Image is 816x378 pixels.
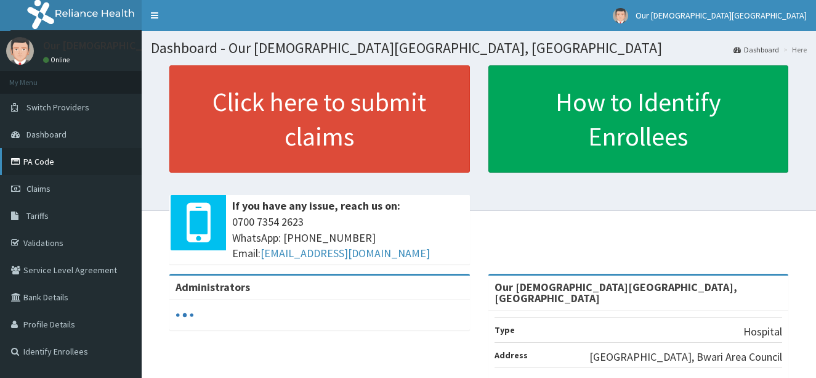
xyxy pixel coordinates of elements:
p: Our [DEMOGRAPHIC_DATA][GEOGRAPHIC_DATA] [43,40,273,51]
b: Address [495,350,528,361]
a: [EMAIL_ADDRESS][DOMAIN_NAME] [261,246,430,260]
svg: audio-loading [176,306,194,324]
span: Switch Providers [26,102,89,113]
span: Claims [26,183,50,194]
h1: Dashboard - Our [DEMOGRAPHIC_DATA][GEOGRAPHIC_DATA], [GEOGRAPHIC_DATA] [151,40,807,56]
p: Hospital [743,324,782,340]
a: Click here to submit claims [169,65,470,173]
img: User Image [6,37,34,65]
span: Dashboard [26,129,67,140]
a: Dashboard [733,44,779,55]
a: Online [43,55,73,64]
b: If you have any issue, reach us on: [232,199,400,213]
span: 0700 7354 2623 WhatsApp: [PHONE_NUMBER] Email: [232,214,464,261]
b: Type [495,324,515,335]
li: Here [780,44,807,55]
img: User Image [613,8,628,23]
b: Administrators [176,280,250,294]
a: How to Identify Enrollees [488,65,789,173]
span: Tariffs [26,210,49,221]
strong: Our [DEMOGRAPHIC_DATA][GEOGRAPHIC_DATA], [GEOGRAPHIC_DATA] [495,280,737,305]
span: Our [DEMOGRAPHIC_DATA][GEOGRAPHIC_DATA] [636,10,807,21]
p: [GEOGRAPHIC_DATA], Bwari Area Council [589,349,782,365]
